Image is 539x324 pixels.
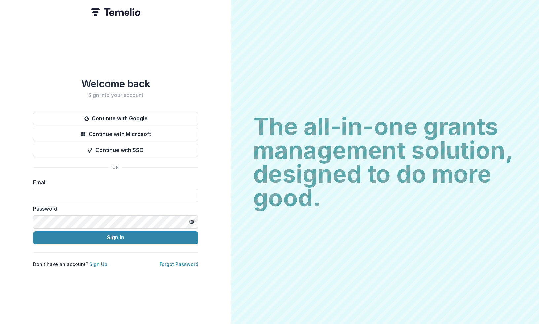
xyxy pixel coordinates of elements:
[186,217,197,227] button: Toggle password visibility
[33,128,198,141] button: Continue with Microsoft
[33,205,194,213] label: Password
[33,78,198,90] h1: Welcome back
[33,178,194,186] label: Email
[33,261,107,268] p: Don't have an account?
[33,112,198,125] button: Continue with Google
[33,92,198,98] h2: Sign into your account
[91,8,140,16] img: Temelio
[33,144,198,157] button: Continue with SSO
[160,261,198,267] a: Forgot Password
[90,261,107,267] a: Sign Up
[33,231,198,244] button: Sign In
